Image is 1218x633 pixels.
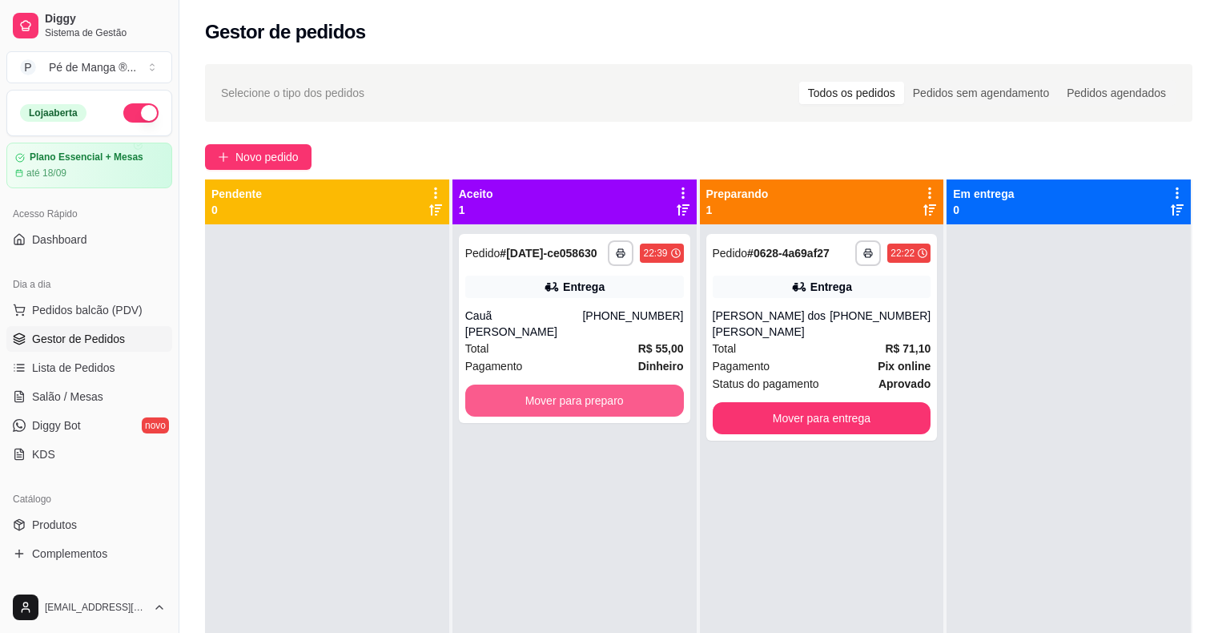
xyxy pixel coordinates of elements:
[45,601,147,614] span: [EMAIL_ADDRESS][DOMAIN_NAME]
[6,512,172,538] a: Produtos
[6,51,172,83] button: Select a team
[6,384,172,409] a: Salão / Mesas
[878,360,931,373] strong: Pix online
[713,357,770,375] span: Pagamento
[205,19,366,45] h2: Gestor de pedidos
[32,331,125,347] span: Gestor de Pedidos
[6,486,172,512] div: Catálogo
[218,151,229,163] span: plus
[713,402,931,434] button: Mover para entrega
[6,541,172,566] a: Complementos
[6,143,172,188] a: Plano Essencial + Mesasaté 18/09
[20,59,36,75] span: P
[6,588,172,627] button: [EMAIL_ADDRESS][DOMAIN_NAME]
[713,340,737,357] span: Total
[904,82,1058,104] div: Pedidos sem agendamento
[30,151,143,163] article: Plano Essencial + Mesas
[953,186,1014,202] p: Em entrega
[211,186,262,202] p: Pendente
[32,302,143,318] span: Pedidos balcão (PDV)
[713,247,748,260] span: Pedido
[32,389,103,405] span: Salão / Mesas
[582,308,683,340] div: [PHONE_NUMBER]
[810,279,852,295] div: Entrega
[953,202,1014,218] p: 0
[221,84,364,102] span: Selecione o tipo dos pedidos
[205,144,312,170] button: Novo pedido
[643,247,667,260] div: 22:39
[123,103,159,123] button: Alterar Status
[49,59,136,75] div: Pé de Manga ® ...
[6,355,172,381] a: Lista de Pedidos
[500,247,597,260] strong: # [DATE]-ce058630
[885,342,931,355] strong: R$ 71,10
[465,340,489,357] span: Total
[6,6,172,45] a: DiggySistema de Gestão
[799,82,904,104] div: Todos os pedidos
[465,357,523,375] span: Pagamento
[32,546,107,562] span: Complementos
[45,12,166,26] span: Diggy
[465,385,684,417] button: Mover para preparo
[706,186,769,202] p: Preparando
[6,413,172,438] a: Diggy Botnovo
[747,247,830,260] strong: # 0628-4a69af27
[830,308,931,340] div: [PHONE_NUMBER]
[6,272,172,297] div: Dia a dia
[706,202,769,218] p: 1
[6,441,172,467] a: KDS
[32,517,77,533] span: Produtos
[459,202,493,218] p: 1
[6,201,172,227] div: Acesso Rápido
[459,186,493,202] p: Aceito
[32,360,115,376] span: Lista de Pedidos
[20,104,86,122] div: Loja aberta
[638,342,684,355] strong: R$ 55,00
[878,377,931,390] strong: aprovado
[26,167,66,179] article: até 18/09
[6,297,172,323] button: Pedidos balcão (PDV)
[211,202,262,218] p: 0
[32,232,87,248] span: Dashboard
[563,279,605,295] div: Entrega
[465,247,500,260] span: Pedido
[713,375,819,393] span: Status do pagamento
[638,360,684,373] strong: Dinheiro
[465,308,583,340] div: Cauã [PERSON_NAME]
[6,227,172,252] a: Dashboard
[1058,82,1175,104] div: Pedidos agendados
[32,417,81,433] span: Diggy Bot
[713,308,830,340] div: [PERSON_NAME] dos [PERSON_NAME]
[890,247,915,260] div: 22:22
[45,26,166,39] span: Sistema de Gestão
[235,148,299,166] span: Novo pedido
[6,326,172,352] a: Gestor de Pedidos
[32,446,55,462] span: KDS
